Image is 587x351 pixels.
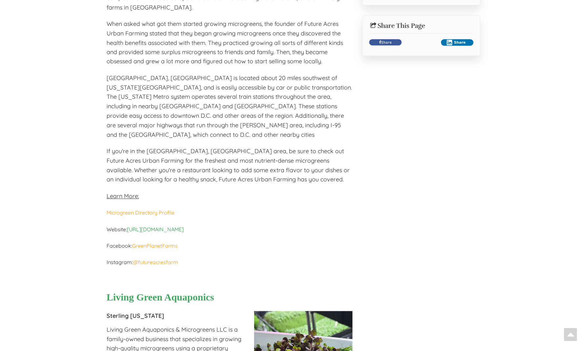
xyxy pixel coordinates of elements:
span: Instagram: [107,259,133,266]
span: [GEOGRAPHIC_DATA], [GEOGRAPHIC_DATA] is located about 20 miles southwest of [US_STATE][GEOGRAPHIC... [107,74,352,139]
span: If you're in the [GEOGRAPHIC_DATA], [GEOGRAPHIC_DATA] area, be sure to check out Future Acres Urb... [107,148,350,183]
span: When asked what got them started growing microgreens, the founder of Future Acres Urban Farming s... [107,20,343,65]
button: Share [441,39,474,46]
a: @futureacresfarm [133,259,178,266]
strong: Sterling [US_STATE] [107,312,164,320]
a: [URL][DOMAIN_NAME] [127,226,184,233]
h2: Share This Page [369,22,474,30]
span: Facebook: [107,243,132,249]
span: Website: [107,226,127,233]
u: Learn More: [107,193,139,200]
iframe: X Post Button [405,39,437,46]
a: Share [369,39,402,46]
span: Living Green Aquaponics [107,292,214,303]
a: Microgreen Directory Profile [107,210,174,216]
a: GreenPlanetFarms [132,243,178,249]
